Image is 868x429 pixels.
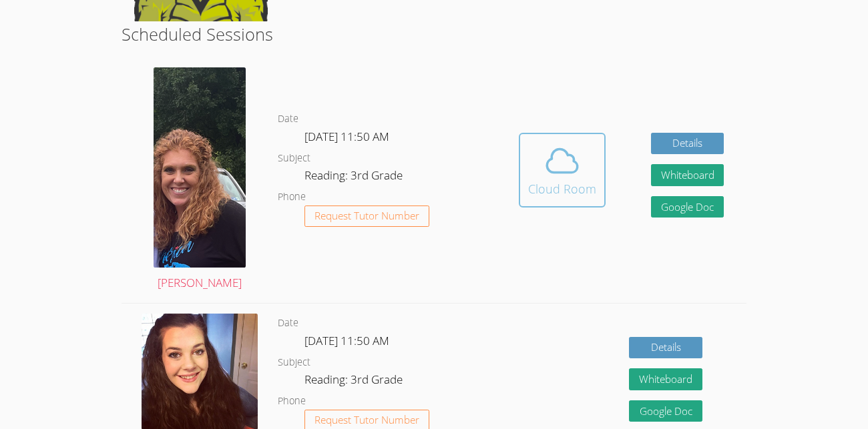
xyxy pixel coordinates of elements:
dt: Date [278,111,298,127]
a: Details [629,337,702,359]
div: Cloud Room [528,179,596,198]
dd: Reading: 3rd Grade [304,370,405,393]
span: [DATE] 11:50 AM [304,333,389,348]
dt: Date [278,315,298,332]
a: Details [651,133,724,155]
img: avatar.png [154,67,246,268]
a: Google Doc [629,400,702,422]
a: Google Doc [651,196,724,218]
dt: Phone [278,189,306,205]
button: Request Tutor Number [304,205,429,228]
span: Request Tutor Number [314,415,419,425]
dt: Subject [278,150,310,167]
span: Request Tutor Number [314,211,419,221]
dd: Reading: 3rd Grade [304,166,405,189]
button: Whiteboard [651,164,724,186]
h2: Scheduled Sessions [122,21,746,47]
span: [DATE] 11:50 AM [304,129,389,144]
button: Whiteboard [629,368,702,390]
a: [PERSON_NAME] [154,67,246,293]
dt: Phone [278,393,306,410]
dt: Subject [278,354,310,371]
button: Cloud Room [519,133,606,207]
